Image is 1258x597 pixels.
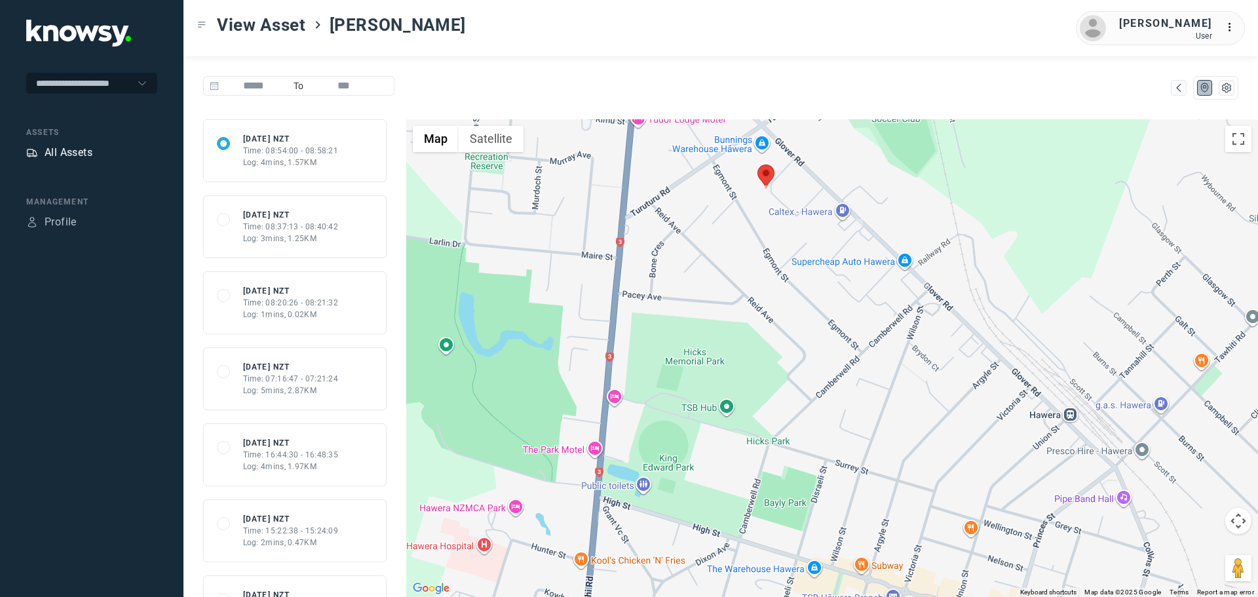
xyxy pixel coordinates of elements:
div: Management [26,196,157,208]
div: Profile [26,216,38,228]
button: Keyboard shortcuts [1020,588,1077,597]
div: Time: 07:16:47 - 07:21:24 [243,373,339,385]
span: View Asset [217,13,306,37]
button: Show street map [413,126,459,152]
div: > [313,20,323,30]
span: [PERSON_NAME] [330,13,466,37]
div: Time: 16:44:30 - 16:48:35 [243,449,339,461]
div: List [1221,82,1232,94]
img: Application Logo [26,20,131,47]
div: Assets [26,147,38,159]
div: [PERSON_NAME] [1119,16,1212,31]
div: [DATE] NZT [243,437,339,449]
div: [DATE] NZT [243,209,339,221]
a: ProfileProfile [26,214,77,230]
div: All Assets [45,145,92,161]
div: Time: 15:22:38 - 15:24:09 [243,525,339,537]
div: Time: 08:54:00 - 08:58:21 [243,145,339,157]
div: Time: 08:20:26 - 08:21:32 [243,297,339,309]
button: Map camera controls [1225,508,1251,534]
img: avatar.png [1080,15,1106,41]
div: Assets [26,126,157,138]
div: User [1119,31,1212,41]
div: [DATE] NZT [243,133,339,145]
div: Map [1199,82,1211,94]
span: Map data ©2025 Google [1084,588,1161,596]
img: Google [410,580,453,597]
a: Open this area in Google Maps (opens a new window) [410,580,453,597]
div: Log: 3mins, 1.25KM [243,233,339,244]
div: Log: 1mins, 0.02KM [243,309,339,320]
span: To [288,76,309,96]
button: Show satellite imagery [459,126,524,152]
div: : [1225,20,1241,37]
button: Drag Pegman onto the map to open Street View [1225,555,1251,581]
div: [DATE] NZT [243,513,339,525]
tspan: ... [1226,22,1239,32]
div: : [1225,20,1241,35]
div: Log: 4mins, 1.57KM [243,157,339,168]
div: Log: 2mins, 0.47KM [243,537,339,549]
div: Log: 4mins, 1.97KM [243,461,339,472]
div: Toggle Menu [197,20,206,29]
div: [DATE] NZT [243,361,339,373]
div: Map [1173,82,1185,94]
div: [DATE] NZT [243,285,339,297]
div: Profile [45,214,77,230]
button: Toggle fullscreen view [1225,126,1251,152]
div: Time: 08:37:13 - 08:40:42 [243,221,339,233]
div: Log: 5mins, 2.87KM [243,385,339,396]
a: Report a map error [1197,588,1254,596]
a: AssetsAll Assets [26,145,92,161]
a: Terms (opens in new tab) [1170,588,1189,596]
